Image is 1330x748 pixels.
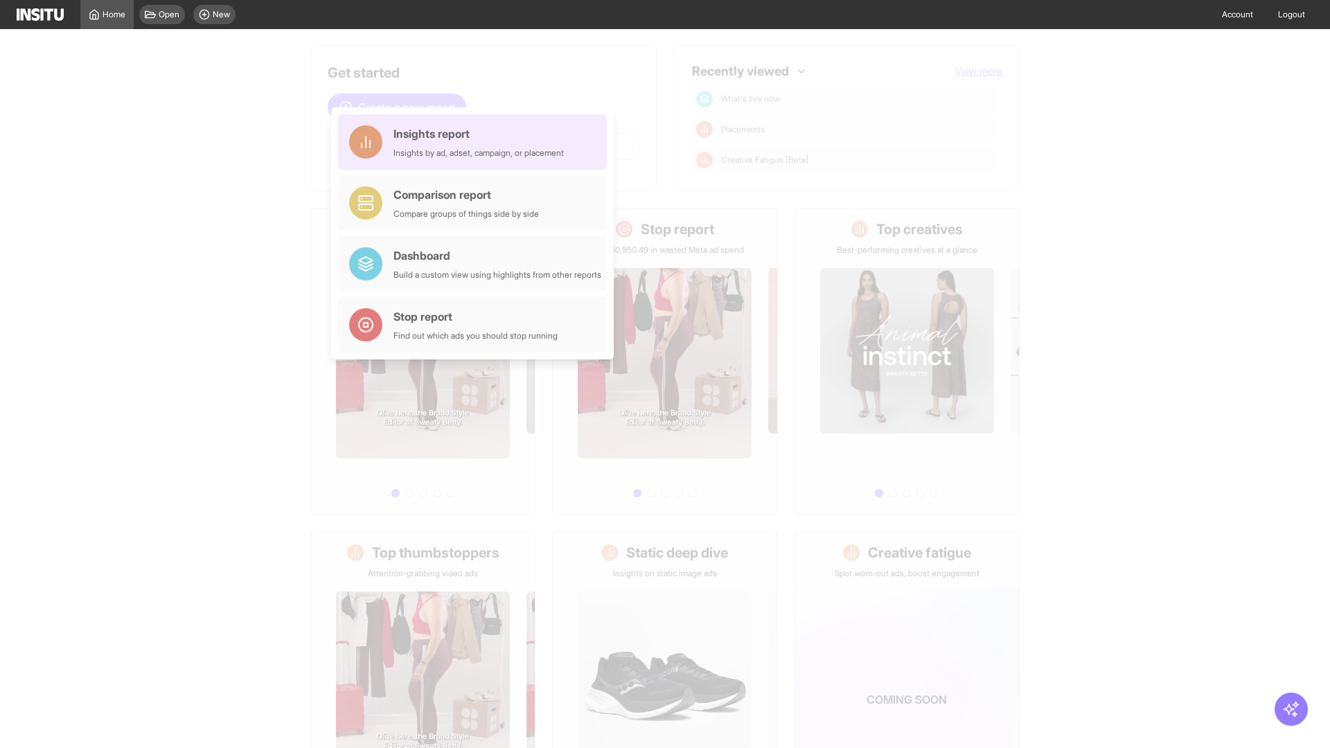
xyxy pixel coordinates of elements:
div: Compare groups of things side by side [393,208,539,220]
div: Dashboard [393,247,601,264]
img: Logo [17,8,64,21]
span: Open [159,9,179,20]
div: Insights by ad, adset, campaign, or placement [393,148,564,159]
span: New [213,9,230,20]
span: Home [103,9,125,20]
div: Comparison report [393,186,539,203]
div: Build a custom view using highlights from other reports [393,269,601,280]
div: Stop report [393,308,558,325]
div: Insights report [393,125,564,142]
div: Find out which ads you should stop running [393,330,558,341]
